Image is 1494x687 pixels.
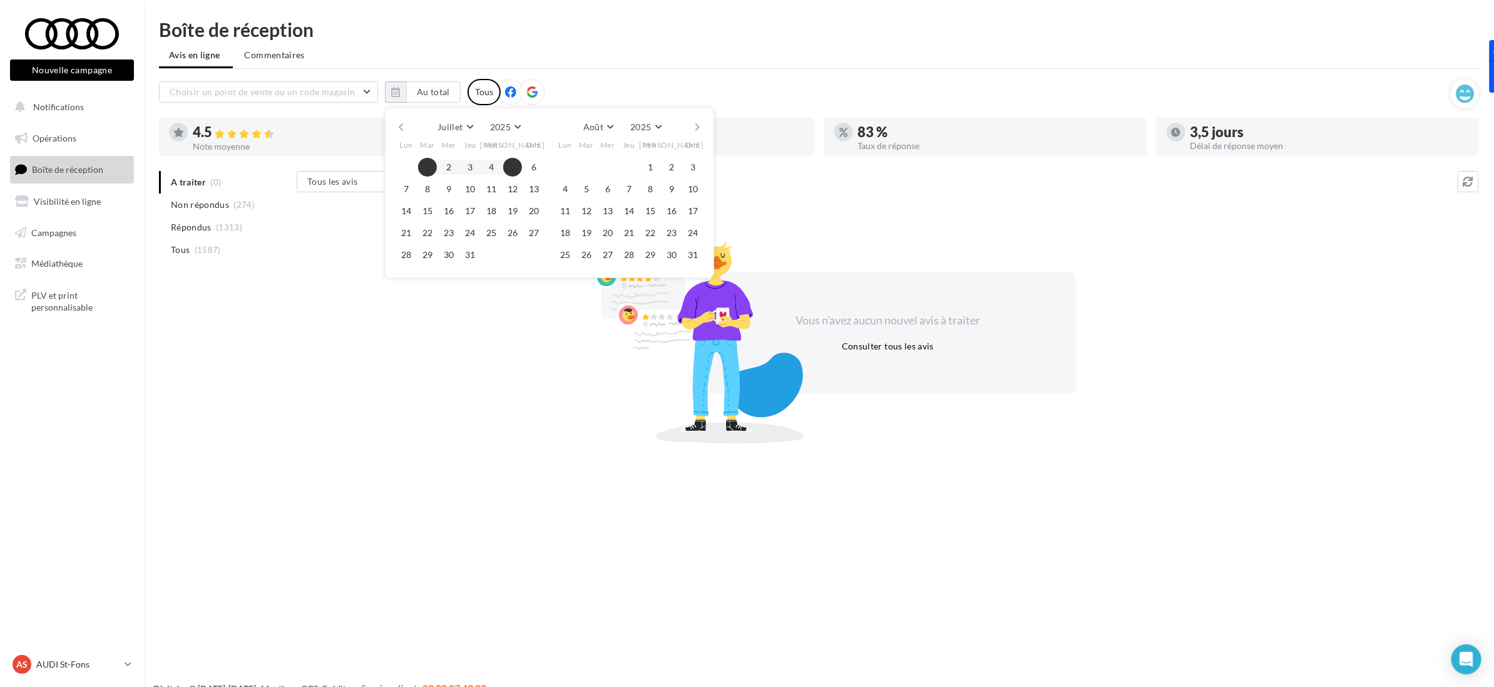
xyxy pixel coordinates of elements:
[420,140,435,150] span: Mar
[490,121,511,132] span: 2025
[558,140,572,150] span: Lun
[170,86,355,97] span: Choisir un point de vente ou un code magasin
[297,171,422,192] button: Tous les avis
[245,49,305,61] span: Commentaires
[598,202,617,220] button: 13
[598,245,617,264] button: 27
[556,245,575,264] button: 25
[234,200,255,210] span: (274)
[579,140,594,150] span: Mar
[441,140,456,150] span: Mer
[418,245,437,264] button: 29
[418,224,437,242] button: 22
[600,140,615,150] span: Mer
[620,180,638,199] button: 7
[406,81,461,103] button: Au total
[683,245,702,264] button: 31
[461,202,479,220] button: 17
[399,140,413,150] span: Lun
[33,133,76,143] span: Opérations
[437,121,463,132] span: Juillet
[641,202,660,220] button: 15
[503,202,522,220] button: 19
[193,142,471,151] div: Note moyenne
[598,224,617,242] button: 20
[482,202,501,220] button: 18
[418,202,437,220] button: 15
[577,224,596,242] button: 19
[8,125,136,152] a: Opérations
[662,224,681,242] button: 23
[858,125,1137,139] div: 83 %
[418,158,437,177] button: 1
[683,224,702,242] button: 24
[625,118,666,136] button: 2025
[1190,125,1469,139] div: 3,5 jours
[577,180,596,199] button: 5
[31,227,76,237] span: Campagnes
[578,118,618,136] button: Août
[620,224,638,242] button: 21
[685,140,700,150] span: Dim
[641,158,660,177] button: 1
[641,224,660,242] button: 22
[524,180,543,199] button: 13
[482,158,501,177] button: 4
[503,180,522,199] button: 12
[439,224,458,242] button: 23
[397,180,416,199] button: 7
[524,224,543,242] button: 27
[780,313,996,329] div: Vous n'avez aucun nouvel avis à traiter
[439,180,458,199] button: 9
[307,176,358,187] span: Tous les avis
[10,59,134,81] button: Nouvelle campagne
[524,158,543,177] button: 6
[193,125,471,140] div: 4.5
[8,156,136,183] a: Boîte de réception
[397,202,416,220] button: 14
[620,245,638,264] button: 28
[31,258,83,269] span: Médiathèque
[171,199,229,211] span: Non répondus
[16,658,28,671] span: AS
[683,180,702,199] button: 10
[640,140,704,150] span: [PERSON_NAME]
[485,118,526,136] button: 2025
[397,224,416,242] button: 21
[556,224,575,242] button: 18
[36,658,120,671] p: AUDI St-Fons
[598,180,617,199] button: 6
[159,81,378,103] button: Choisir un point de vente ou un code magasin
[8,220,136,246] a: Campagnes
[556,202,575,220] button: 11
[10,653,134,676] a: AS AUDI St-Fons
[461,224,479,242] button: 24
[439,202,458,220] button: 16
[837,339,939,354] button: Consulter tous les avis
[34,196,101,207] span: Visibilité en ligne
[482,224,501,242] button: 25
[662,158,681,177] button: 2
[620,202,638,220] button: 14
[577,202,596,220] button: 12
[8,94,131,120] button: Notifications
[8,282,136,319] a: PLV et print personnalisable
[1451,644,1481,674] div: Open Intercom Messenger
[577,245,596,264] button: 26
[439,158,458,177] button: 2
[468,79,501,105] div: Tous
[623,140,635,150] span: Jeu
[662,202,681,220] button: 16
[482,180,501,199] button: 11
[464,140,476,150] span: Jeu
[1190,142,1469,150] div: Délai de réponse moyen
[432,118,478,136] button: Juillet
[641,245,660,264] button: 29
[418,180,437,199] button: 8
[556,180,575,199] button: 4
[683,202,702,220] button: 17
[503,158,522,177] button: 5
[583,121,603,132] span: Août
[439,245,458,264] button: 30
[461,245,479,264] button: 31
